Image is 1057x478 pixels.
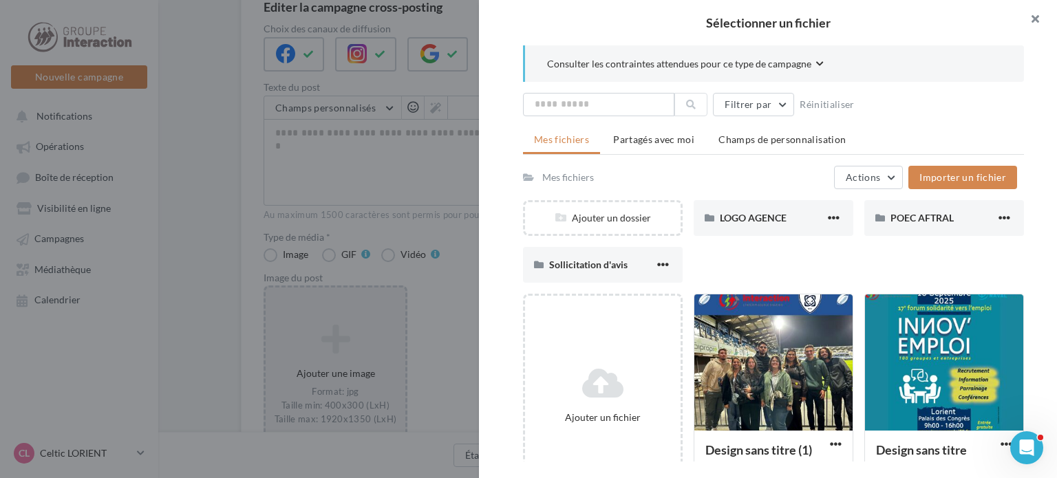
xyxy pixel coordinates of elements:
[720,212,787,224] span: LOGO AGENCE
[876,461,1012,474] div: Format d'image: jpg
[705,442,812,457] span: Design sans titre (1)
[1010,431,1043,464] iframe: Intercom live chat
[705,461,842,474] div: Format d'image: jpg
[713,93,794,116] button: Filtrer par
[549,259,628,270] span: Sollicitation d'avis
[542,171,594,184] div: Mes fichiers
[547,57,811,71] span: Consulter les contraintes attendues pour ce type de campagne
[834,166,903,189] button: Actions
[718,133,846,145] span: Champs de personnalisation
[908,166,1017,189] button: Importer un fichier
[876,442,967,457] span: Design sans titre
[846,171,880,183] span: Actions
[919,171,1006,183] span: Importer un fichier
[534,133,589,145] span: Mes fichiers
[525,211,681,225] div: Ajouter un dossier
[501,17,1035,29] h2: Sélectionner un fichier
[794,96,860,113] button: Réinitialiser
[890,212,954,224] span: POEC AFTRAL
[531,411,675,424] div: Ajouter un fichier
[547,56,824,74] button: Consulter les contraintes attendues pour ce type de campagne
[613,133,694,145] span: Partagés avec moi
